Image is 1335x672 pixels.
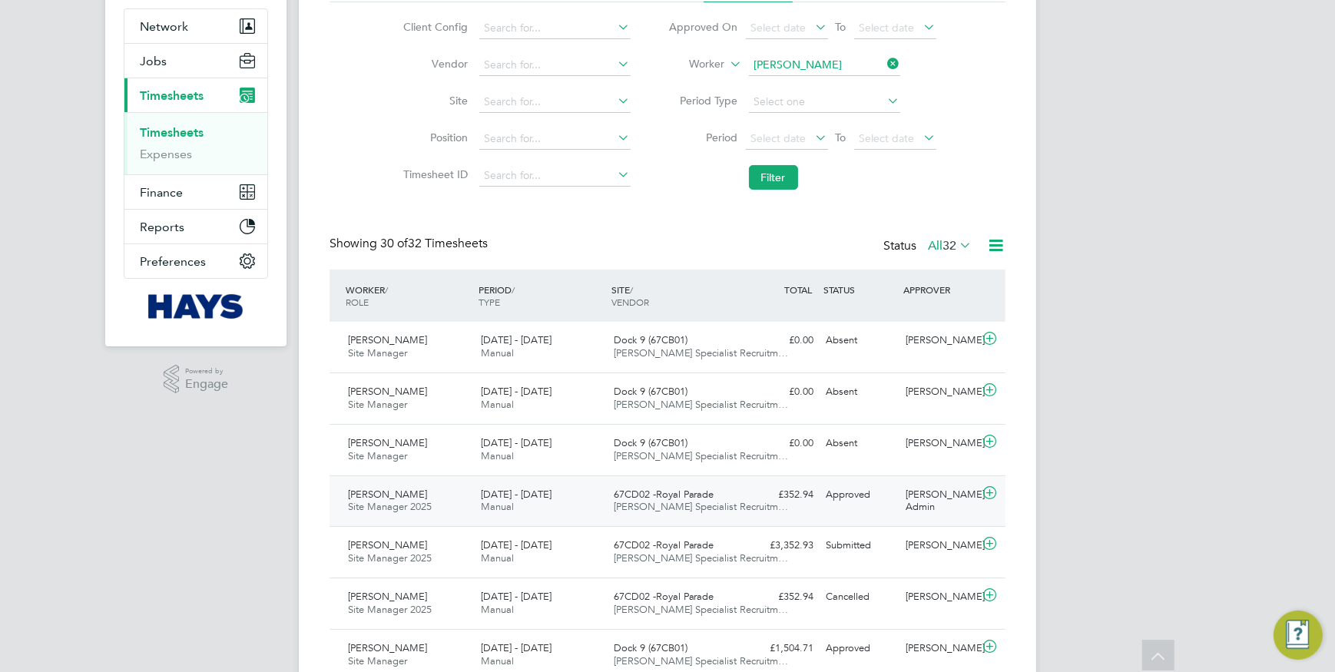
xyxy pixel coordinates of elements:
[740,584,820,610] div: £352.94
[348,436,427,449] span: [PERSON_NAME]
[860,21,915,35] span: Select date
[380,236,408,251] span: 30 of
[481,385,552,398] span: [DATE] - [DATE]
[751,131,807,145] span: Select date
[820,379,899,405] div: Absent
[185,378,228,391] span: Engage
[140,19,188,34] span: Network
[669,20,738,34] label: Approved On
[148,294,244,319] img: hays-logo-retina.png
[140,125,204,140] a: Timesheets
[749,165,798,190] button: Filter
[481,538,552,551] span: [DATE] - [DATE]
[140,54,167,68] span: Jobs
[899,584,979,610] div: [PERSON_NAME]
[899,276,979,303] div: APPROVER
[740,636,820,661] div: £1,504.71
[140,254,206,269] span: Preferences
[899,482,979,521] div: [PERSON_NAME] Admin
[928,238,972,253] label: All
[140,220,184,234] span: Reports
[669,131,738,144] label: Period
[348,385,427,398] span: [PERSON_NAME]
[614,398,789,411] span: [PERSON_NAME] Specialist Recruitm…
[481,500,514,513] span: Manual
[608,276,740,316] div: SITE
[348,590,427,603] span: [PERSON_NAME]
[749,55,900,76] input: Search for...
[784,283,812,296] span: TOTAL
[124,9,267,43] button: Network
[614,654,789,667] span: [PERSON_NAME] Specialist Recruitm…
[348,346,407,359] span: Site Manager
[820,533,899,558] div: Submitted
[899,431,979,456] div: [PERSON_NAME]
[479,91,631,113] input: Search for...
[481,590,552,603] span: [DATE] - [DATE]
[475,276,608,316] div: PERIOD
[481,551,514,564] span: Manual
[831,17,851,37] span: To
[481,398,514,411] span: Manual
[348,538,427,551] span: [PERSON_NAME]
[399,20,469,34] label: Client Config
[611,296,649,308] span: VENDOR
[614,333,687,346] span: Dock 9 (67CB01)
[342,276,475,316] div: WORKER
[479,128,631,150] input: Search for...
[860,131,915,145] span: Select date
[124,78,267,112] button: Timesheets
[883,236,975,257] div: Status
[481,603,514,616] span: Manual
[669,94,738,108] label: Period Type
[512,283,515,296] span: /
[124,210,267,243] button: Reports
[346,296,369,308] span: ROLE
[399,167,469,181] label: Timesheet ID
[614,551,789,564] span: [PERSON_NAME] Specialist Recruitm…
[479,165,631,187] input: Search for...
[380,236,488,251] span: 32 Timesheets
[140,147,192,161] a: Expenses
[481,641,552,654] span: [DATE] - [DATE]
[820,584,899,610] div: Cancelled
[348,488,427,501] span: [PERSON_NAME]
[656,57,725,72] label: Worker
[481,449,514,462] span: Manual
[740,482,820,508] div: £352.94
[614,590,714,603] span: 67CD02 -Royal Parade
[385,283,388,296] span: /
[479,55,631,76] input: Search for...
[330,236,491,252] div: Showing
[481,654,514,667] span: Manual
[899,533,979,558] div: [PERSON_NAME]
[348,603,432,616] span: Site Manager 2025
[479,296,500,308] span: TYPE
[614,385,687,398] span: Dock 9 (67CB01)
[348,500,432,513] span: Site Manager 2025
[614,641,687,654] span: Dock 9 (67CB01)
[164,365,229,394] a: Powered byEngage
[481,488,552,501] span: [DATE] - [DATE]
[614,449,789,462] span: [PERSON_NAME] Specialist Recruitm…
[348,398,407,411] span: Site Manager
[124,44,267,78] button: Jobs
[614,538,714,551] span: 67CD02 -Royal Parade
[899,636,979,661] div: [PERSON_NAME]
[899,328,979,353] div: [PERSON_NAME]
[348,551,432,564] span: Site Manager 2025
[751,21,807,35] span: Select date
[614,500,789,513] span: [PERSON_NAME] Specialist Recruitm…
[140,88,204,103] span: Timesheets
[348,654,407,667] span: Site Manager
[740,379,820,405] div: £0.00
[630,283,633,296] span: /
[942,238,956,253] span: 32
[820,276,899,303] div: STATUS
[399,57,469,71] label: Vendor
[820,431,899,456] div: Absent
[124,244,267,278] button: Preferences
[614,346,789,359] span: [PERSON_NAME] Specialist Recruitm…
[740,533,820,558] div: £3,352.93
[348,449,407,462] span: Site Manager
